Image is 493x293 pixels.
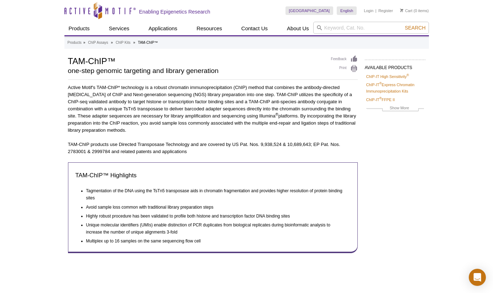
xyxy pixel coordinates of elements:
[116,40,131,46] a: ChIP Kits
[366,105,424,113] a: Show More
[111,41,113,45] li: »
[364,8,373,13] a: Login
[366,96,395,103] a: ChIP-IT®FFPE II
[276,112,278,116] sup: ®
[237,22,272,35] a: Contact Us
[86,185,344,202] li: Tagmentation of the DNA using the TsTn5 transposase aids in chromatin fragmentation and provides ...
[86,211,344,220] li: Highly robust procedure has been validated to profile both histone and transcription factor DNA b...
[379,96,382,100] sup: ®
[75,171,350,180] h3: TAM-ChIP™ Highlights
[379,82,382,85] sup: ®
[331,55,358,63] a: Feedback
[378,8,393,13] a: Register
[68,40,82,46] a: Products
[144,22,182,35] a: Applications
[366,82,424,94] a: ChIP-IT®Express Chromatin Immunoprecipitation Kits
[400,8,413,13] a: Cart
[133,41,135,45] li: »
[86,220,344,236] li: Unique molecular identifiers (UMIs) enable distinction of PCR duplicates from biological replicat...
[86,236,344,245] li: Multiplex up to 16 samples on the same sequencing flow cell
[138,41,158,45] li: TAM-ChIP™
[192,22,226,35] a: Resources
[365,59,425,72] h2: AVAILABLE PRODUCTS
[366,73,409,80] a: ChIP-IT High Sensitivity®
[405,25,425,31] span: Search
[105,22,134,35] a: Services
[68,84,358,134] p: Active Motif's TAM-ChIP* technology is a robust chromatin immunoprecipitation (ChIP) method that ...
[283,22,313,35] a: About Us
[86,202,344,211] li: Avoid sample loss common with traditional library preparation steps
[68,55,324,66] h1: TAM-ChIP™
[83,41,85,45] li: »
[64,22,94,35] a: Products
[139,9,210,15] h2: Enabling Epigenetics Research
[88,40,108,46] a: ChIP Assays
[407,73,409,77] sup: ®
[313,22,429,34] input: Keyword, Cat. No.
[68,141,358,155] p: TAM-ChIP products use Directed Transposase Technology and are covered by US Pat. Nos. 9,938,524 &...
[469,269,486,286] div: Open Intercom Messenger
[68,68,324,74] h2: one-step genomic targeting and library generation
[331,65,358,73] a: Print
[285,6,334,15] a: [GEOGRAPHIC_DATA]
[337,6,357,15] a: English
[403,25,428,31] button: Search
[400,6,429,15] li: (0 items)
[376,6,377,15] li: |
[400,9,403,12] img: Your Cart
